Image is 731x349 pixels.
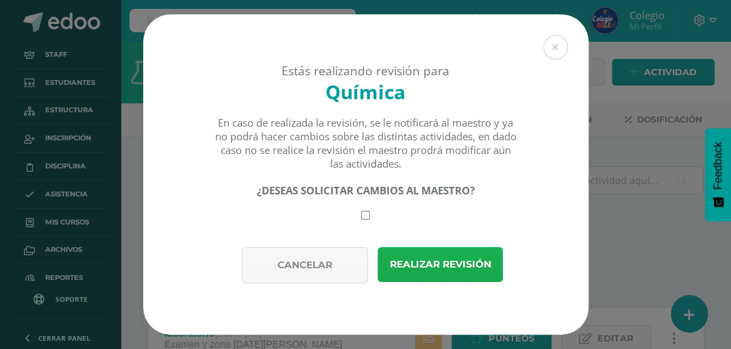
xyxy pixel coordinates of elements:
div: Estás realizando revisión para [167,62,565,79]
button: Realizar revisión [377,247,503,282]
button: Close (Esc) [543,35,568,60]
span: Feedback [712,142,724,190]
button: Cancelar [242,247,369,283]
div: En caso de realizada la revisión, se le notificará al maestro y ya no podrá hacer cambios sobre l... [214,116,517,170]
button: Feedback - Mostrar encuesta [705,128,731,221]
input: Require changes [361,211,370,220]
strong: Química [325,79,406,105]
strong: ¿DESEAS SOLICITAR CAMBIOS AL MAESTRO? [257,183,475,197]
